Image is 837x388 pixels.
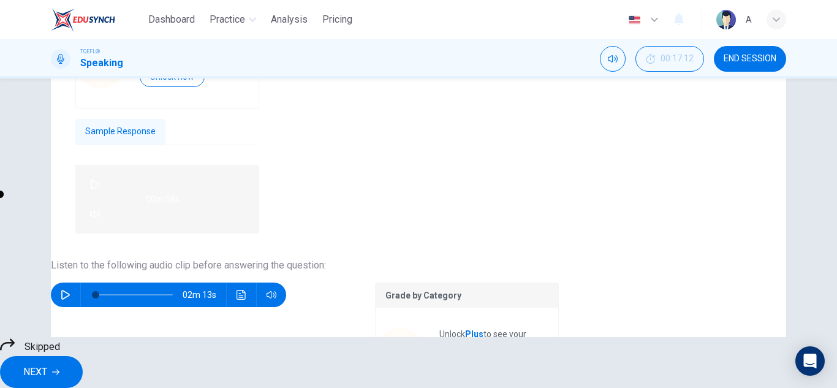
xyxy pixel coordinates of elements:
div: Hide [635,46,704,72]
button: Dashboard [143,9,200,31]
div: A [746,12,752,27]
span: Pricing [322,12,352,27]
div: Mute [600,46,626,72]
h1: Speaking [80,56,123,70]
img: en [627,15,642,25]
span: Skipped [25,340,60,354]
span: Dashboard [148,12,195,27]
button: Analysis [266,9,312,31]
span: TOEFL® [80,47,100,56]
button: 00:17:12 [635,46,704,72]
span: END SESSION [724,54,776,64]
button: Sample Response [75,119,165,145]
a: EduSynch logo [51,7,143,32]
img: Profile picture [716,10,736,29]
button: Practice [205,9,261,31]
span: NEXT [23,363,47,381]
span: 00m 58s [85,194,249,204]
p: Unlock to see your Projected Scores! [439,329,558,349]
span: Analysis [271,12,308,27]
span: 00:17:12 [661,54,694,64]
h6: Listen to the following audio clip before answering the question : [51,258,326,273]
span: Practice [210,12,245,27]
p: Grade by Category [385,291,548,300]
span: 02m 13s [183,283,226,307]
div: basic tabs example [75,119,259,145]
img: EduSynch logo [51,7,115,32]
strong: Plus [465,329,483,339]
button: Click to see the audio transcription [232,283,251,307]
button: END SESSION [714,46,786,72]
button: Pricing [317,9,357,31]
div: Open Intercom Messenger [795,346,825,376]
